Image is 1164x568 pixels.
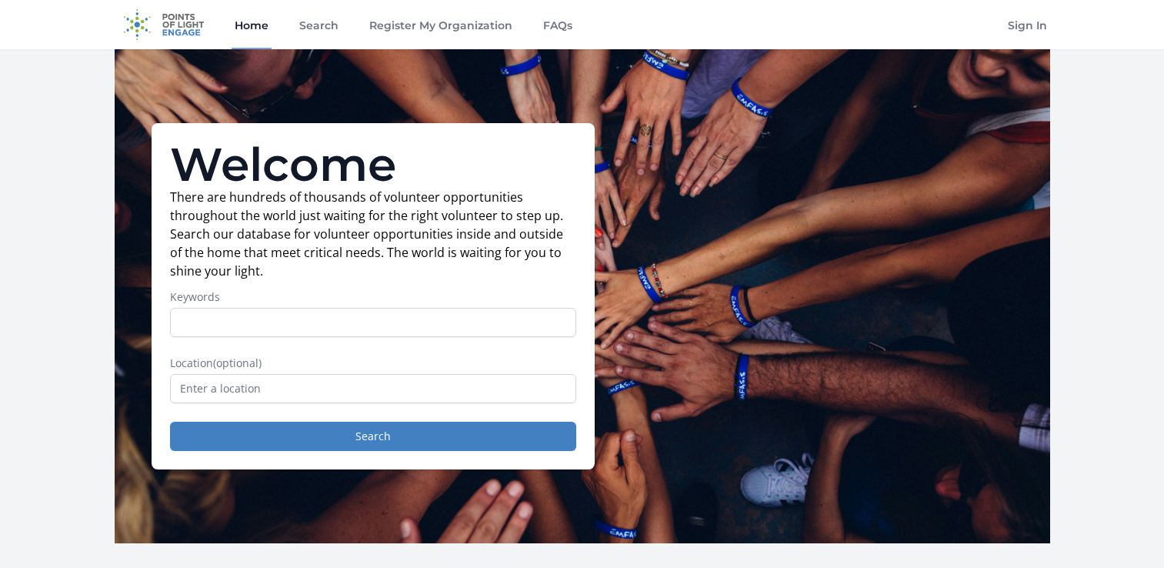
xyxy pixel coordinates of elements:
p: There are hundreds of thousands of volunteer opportunities throughout the world just waiting for ... [170,188,576,280]
label: Location [170,356,576,371]
span: (optional) [213,356,262,370]
h1: Welcome [170,142,576,188]
label: Keywords [170,289,576,305]
input: Enter a location [170,374,576,403]
button: Search [170,422,576,451]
